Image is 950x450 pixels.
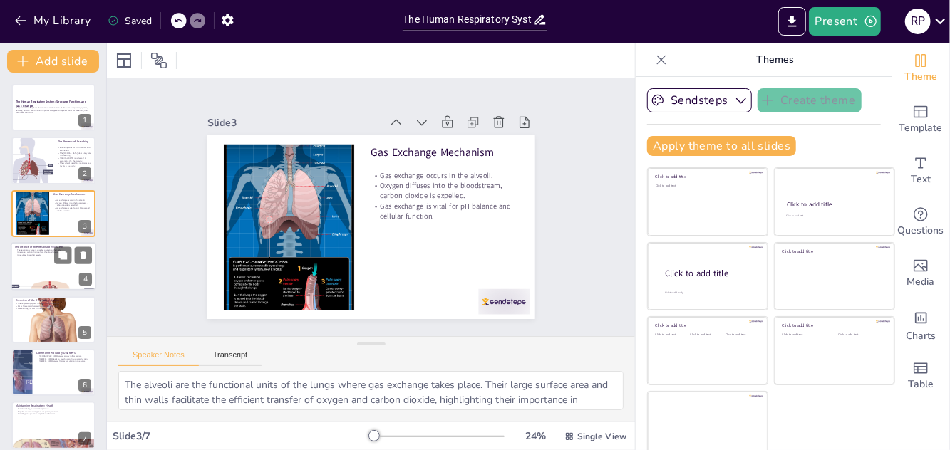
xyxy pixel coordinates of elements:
button: My Library [11,9,97,32]
p: The Process of Breathing [58,140,91,144]
div: Click to add body [665,291,755,294]
p: [DEMOGRAPHIC_DATA] causes airway inflammation. [36,355,91,358]
p: Good hygiene prevents respiratory infections. [16,413,91,416]
div: Click to add text [656,184,758,188]
div: 3 [11,190,95,237]
div: Click to add title [783,248,884,254]
p: The respiratory system includes various structures. [16,302,91,305]
strong: The Human Respiratory System: Structure, Function, and Gas Exchange [16,100,86,108]
button: Present [809,7,880,36]
p: Gas exchange is vital for pH balance and cellular function. [369,201,517,236]
p: Oxygen diffuses into the bloodstream, carbon dioxide is expelled. [371,181,520,216]
div: Saved [108,14,152,28]
p: Gas Exchange Mechanism [376,145,524,175]
div: 5 [11,296,95,343]
p: Themes [673,43,878,77]
div: Add a table [892,350,949,402]
div: 2 [78,167,91,180]
p: Gas exchange occurs in the alveoli. [16,308,91,310]
p: The [MEDICAL_DATA] plays a key role in breathing. [58,151,91,156]
p: Maintaining Respiratory Health [16,404,91,409]
div: 4 [79,273,92,286]
div: Click to add text [783,333,827,337]
div: Click to add text [691,333,723,337]
div: Click to add title [665,267,756,279]
div: Add ready made slides [892,94,949,145]
p: This presentation explores the structure and function of the human respiratory system, detailing ... [16,107,91,112]
button: R P [905,7,931,36]
p: Importance of the Respiratory System [15,245,92,249]
div: Click to add text [656,333,688,337]
div: Click to add title [656,174,758,179]
div: 4 [11,242,96,291]
div: 2 [11,137,95,184]
p: It removes carbon dioxide from the bloodstream. [15,251,92,254]
button: Sendsteps [647,88,752,112]
span: Template [899,120,943,136]
p: The cycle of breathing maintains gas levels in the body. [58,162,91,167]
div: Slide 3 [217,99,390,130]
p: Breathing consists of inhalation and exhalation. [58,146,91,151]
span: Text [911,172,931,187]
span: Position [150,52,167,69]
div: Click to add text [726,333,758,337]
p: The respiratory system supplies oxygen to the body. [15,248,92,251]
div: Layout [113,49,135,72]
div: Click to add title [783,323,884,328]
div: Click to add title [656,323,758,328]
p: [MEDICAL_DATA] leads to coughing and mucus production. [36,357,91,360]
div: 6 [78,379,91,392]
span: Questions [898,223,944,239]
p: Overview of the Respiratory System [16,298,91,303]
div: 5 [78,326,91,339]
span: Table [908,377,934,392]
p: [MEDICAL_DATA] muscles aid in expanding the chest cavity. [58,157,91,162]
button: Create theme [758,88,862,112]
input: Insert title [403,9,532,30]
p: Common Respiratory Disorders [36,351,91,355]
div: Slide 3 / 7 [113,429,368,443]
p: Gas Exchange Mechanism [53,192,91,197]
p: Avoid smoking to protect lung tissue. [16,408,91,411]
p: It regulates blood pH levels. [15,254,92,257]
p: [MEDICAL_DATA] causes fluid accumulation in the lungs. [36,360,91,363]
p: Generated with [URL] [16,112,91,115]
button: Export to PowerPoint [778,7,806,36]
button: Speaker Notes [118,350,199,366]
div: R P [905,9,931,34]
div: Add images, graphics, shapes or video [892,248,949,299]
button: Add slide [7,50,99,73]
div: Click to add text [786,214,881,218]
button: Apply theme to all slides [647,136,796,156]
div: 7 [78,432,91,445]
div: Click to add title [787,200,882,209]
div: 7 [11,402,95,449]
span: Media [907,274,935,290]
div: Change the overall theme [892,43,949,94]
textarea: The alveoli are the functional units of the lungs where gas exchange takes place. Their large sur... [118,371,624,410]
div: Click to add text [838,333,883,337]
p: Oxygen diffuses into the bloodstream, carbon dioxide is expelled. [53,202,91,206]
p: Gas exchange occurs in the alveoli. [373,171,521,197]
button: Delete Slide [75,247,92,264]
p: Regular exercise strengthens respiratory muscles. [16,411,91,414]
p: Gas exchange is vital for pH balance and cellular function. [53,206,91,211]
p: Gas exchange occurs in the alveoli. [53,199,91,202]
div: Get real-time input from your audience [892,197,949,248]
span: Charts [906,328,936,344]
button: Duplicate Slide [54,247,71,264]
p: Air is filtered and warmed in the [MEDICAL_DATA]. [16,305,91,308]
div: 1 [78,114,91,127]
div: 6 [11,349,95,396]
div: Add charts and graphs [892,299,949,350]
span: Single View [577,431,626,442]
button: Transcript [199,350,262,366]
div: 3 [78,220,91,233]
span: Theme [904,69,937,85]
div: 24 % [519,429,553,443]
div: 1 [11,84,95,131]
div: Add text boxes [892,145,949,197]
